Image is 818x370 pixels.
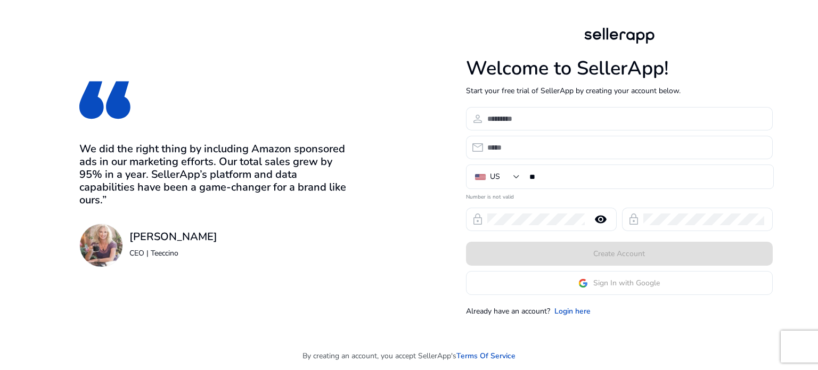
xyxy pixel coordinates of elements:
a: Terms Of Service [456,350,516,361]
span: person [471,112,484,125]
a: Login here [554,306,591,317]
h3: [PERSON_NAME] [129,231,217,243]
p: Start your free trial of SellerApp by creating your account below. [466,85,773,96]
span: lock [471,213,484,226]
h3: We did the right thing by including Amazon sponsored ads in our marketing efforts. Our total sale... [79,143,352,207]
p: CEO | Teeccino [129,248,217,259]
p: Already have an account? [466,306,550,317]
div: US [490,171,500,183]
h1: Welcome to SellerApp! [466,57,773,80]
span: lock [627,213,640,226]
mat-icon: remove_red_eye [588,213,613,226]
span: email [471,141,484,154]
mat-error: Number is not valid [466,190,773,201]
